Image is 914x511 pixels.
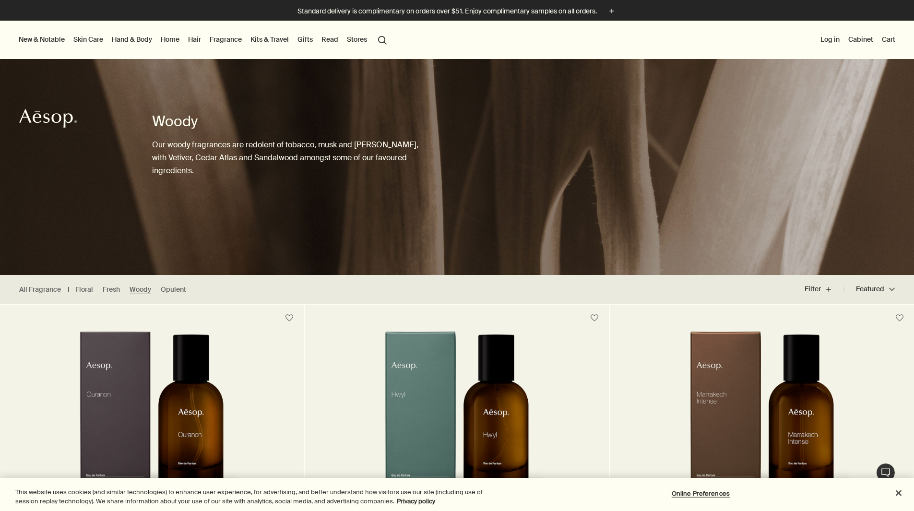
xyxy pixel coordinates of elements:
[345,33,369,46] button: Stores
[586,309,603,327] button: Save to cabinet
[75,285,93,294] a: Floral
[281,309,298,327] button: Save to cabinet
[19,285,61,294] a: All Fragrance
[17,107,79,133] a: Aesop
[208,33,244,46] a: Fragrance
[891,309,908,327] button: Save to cabinet
[152,112,418,131] h1: Woody
[71,33,105,46] a: Skin Care
[671,484,731,503] button: Online Preferences, Opens the preference center dialog
[397,497,435,505] a: More information about your privacy, opens in a new tab
[103,285,120,294] a: Fresh
[297,6,617,17] button: Standard delivery is complimentary on orders over $51. Enjoy complimentary samples on all orders.
[17,33,67,46] button: New & Notable
[888,483,909,504] button: Close
[876,463,895,482] button: Live Assistance
[130,285,151,294] a: Woody
[296,33,315,46] a: Gifts
[671,331,853,509] img: Marrakech Intense Eau de Parfum in amber glass bottle with outer carton
[320,33,340,46] a: Read
[846,33,875,46] a: Cabinet
[110,33,154,46] a: Hand & Body
[819,33,842,46] button: Log in
[819,21,897,59] nav: supplementary
[297,6,597,16] p: Standard delivery is complimentary on orders over $51. Enjoy complimentary samples on all orders.
[374,30,391,48] button: Open search
[19,109,77,128] svg: Aesop
[61,331,243,509] img: An amber bottle of Ouranon Eau de Parfum alongside carton packaging.
[17,21,391,59] nav: primary
[844,278,895,301] button: Featured
[15,487,503,506] div: This website uses cookies (and similar technologies) to enhance user experience, for advertising,...
[161,285,186,294] a: Opulent
[805,278,844,301] button: Filter
[186,33,203,46] a: Hair
[249,33,291,46] a: Kits & Travel
[880,33,897,46] button: Cart
[152,138,418,178] p: Our woody fragrances are redolent of tobacco, musk and [PERSON_NAME], with Vetiver, Cedar Atlas a...
[366,331,548,509] img: Hwyl Eau de Parfum in amber glass bottle with outer carton
[159,33,181,46] a: Home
